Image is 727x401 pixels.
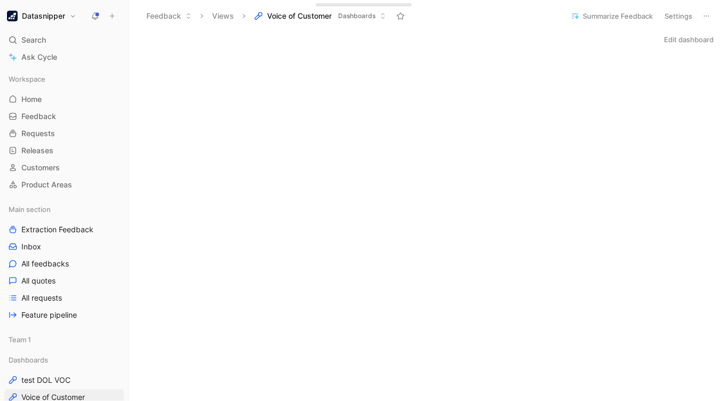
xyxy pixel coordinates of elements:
[21,375,71,386] span: test DOL VOC
[7,11,18,21] img: Datasnipper
[4,307,124,323] a: Feature pipeline
[22,11,65,21] h1: Datasnipper
[21,94,42,105] span: Home
[4,32,124,48] div: Search
[659,32,718,47] button: Edit dashboard
[21,128,55,139] span: Requests
[21,51,57,64] span: Ask Cycle
[4,177,124,193] a: Product Areas
[566,9,658,23] button: Summarize Feedback
[21,179,72,190] span: Product Areas
[4,372,124,388] a: test DOL VOC
[142,8,197,24] button: Feedback
[4,352,124,368] div: Dashboards
[4,332,124,351] div: Team 1
[9,204,51,215] span: Main section
[267,11,332,21] span: Voice of Customer
[4,108,124,124] a: Feedback
[4,201,124,217] div: Main section
[4,9,79,23] button: DatasnipperDatasnipper
[9,74,45,84] span: Workspace
[21,241,41,252] span: Inbox
[21,258,69,269] span: All feedbacks
[21,293,62,303] span: All requests
[4,71,124,87] div: Workspace
[4,332,124,348] div: Team 1
[4,256,124,272] a: All feedbacks
[21,162,60,173] span: Customers
[21,145,53,156] span: Releases
[207,8,239,24] button: Views
[4,239,124,255] a: Inbox
[21,276,56,286] span: All quotes
[4,290,124,306] a: All requests
[9,334,31,345] span: Team 1
[4,160,124,176] a: Customers
[4,49,124,65] a: Ask Cycle
[660,9,697,23] button: Settings
[4,125,124,141] a: Requests
[21,34,46,46] span: Search
[4,91,124,107] a: Home
[4,273,124,289] a: All quotes
[4,201,124,323] div: Main sectionExtraction FeedbackInboxAll feedbacksAll quotesAll requestsFeature pipeline
[4,222,124,238] a: Extraction Feedback
[249,8,391,24] button: Voice of CustomerDashboards
[338,11,376,21] span: Dashboards
[21,111,56,122] span: Feedback
[4,143,124,159] a: Releases
[21,224,93,235] span: Extraction Feedback
[21,310,77,320] span: Feature pipeline
[9,355,48,365] span: Dashboards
